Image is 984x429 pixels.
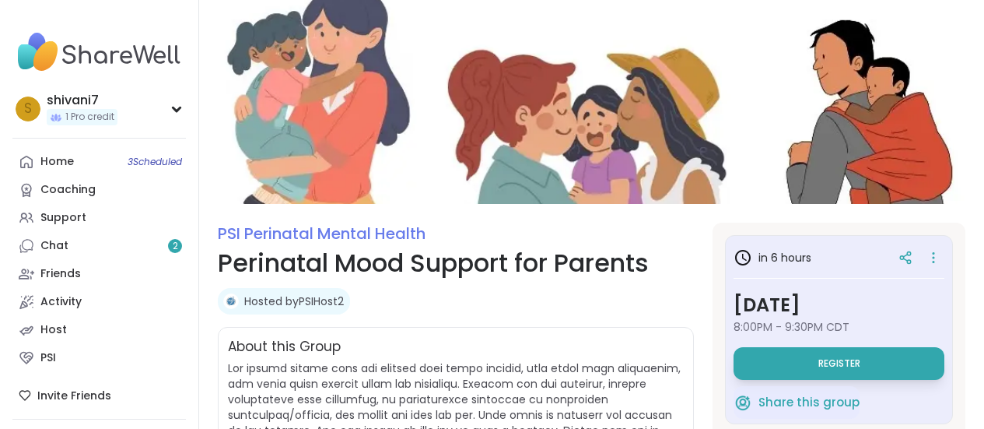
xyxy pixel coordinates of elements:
button: Share this group [734,386,860,419]
div: Activity [40,294,82,310]
a: Support [12,204,186,232]
img: ShareWell Nav Logo [12,25,186,79]
div: PSI [40,350,56,366]
a: Host [12,316,186,344]
div: shivani7 [47,92,117,109]
div: Coaching [40,182,96,198]
span: 1 Pro credit [65,111,114,124]
span: Register [818,357,860,370]
a: Friends [12,260,186,288]
a: PSI Perinatal Mental Health [218,223,425,244]
span: 3 Scheduled [128,156,182,168]
span: 8:00PM - 9:30PM CDT [734,319,944,335]
a: Coaching [12,176,186,204]
a: Hosted byPSIHost2 [244,294,344,309]
h2: About this Group [228,337,341,357]
div: Support [40,210,86,226]
div: Chat [40,238,68,254]
div: Host [40,322,67,338]
img: PSIHost2 [223,294,239,309]
span: s [24,99,32,119]
a: Home3Scheduled [12,148,186,176]
div: Invite Friends [12,382,186,410]
h1: Perinatal Mood Support for Parents [218,244,694,282]
button: Register [734,347,944,380]
a: Chat2 [12,232,186,260]
span: Share this group [758,394,860,412]
div: Home [40,154,74,170]
h3: in 6 hours [734,248,811,267]
a: Activity [12,288,186,316]
div: Friends [40,266,81,282]
span: 2 [173,240,178,253]
h3: [DATE] [734,291,944,319]
img: ShareWell Logomark [734,393,752,412]
a: PSI [12,344,186,372]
